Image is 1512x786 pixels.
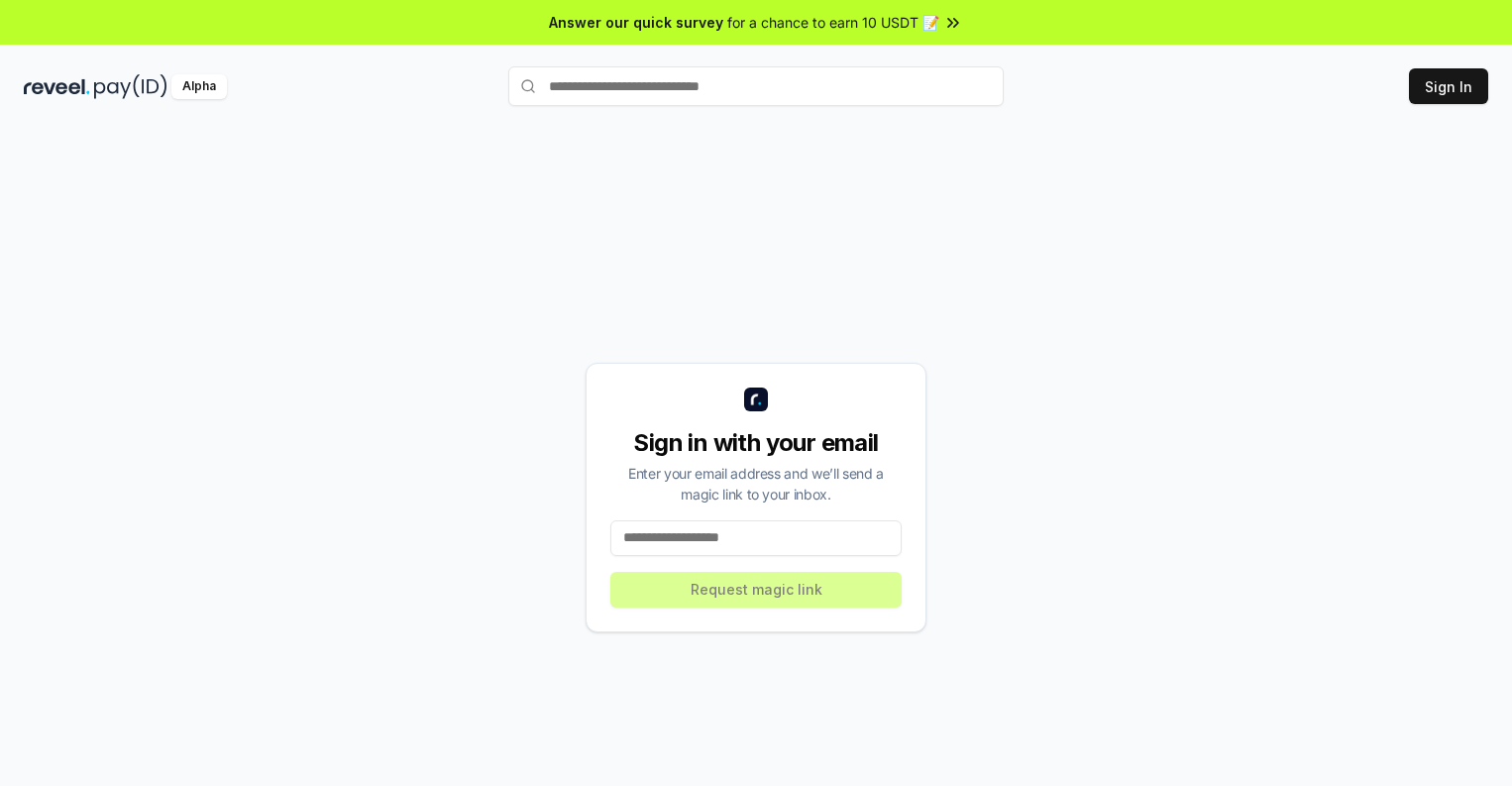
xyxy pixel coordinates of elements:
[744,388,768,411] img: logo_small
[610,463,902,505] div: Enter your email address and we’ll send a magic link to your inbox.
[94,74,167,99] img: pay_id
[727,12,939,33] span: for a chance to earn 10 USDT 📝
[610,427,902,459] div: Sign in with your email
[24,74,90,99] img: reveel_dark
[549,12,723,33] span: Answer our quick survey
[1409,68,1488,104] button: Sign In
[171,74,227,99] div: Alpha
